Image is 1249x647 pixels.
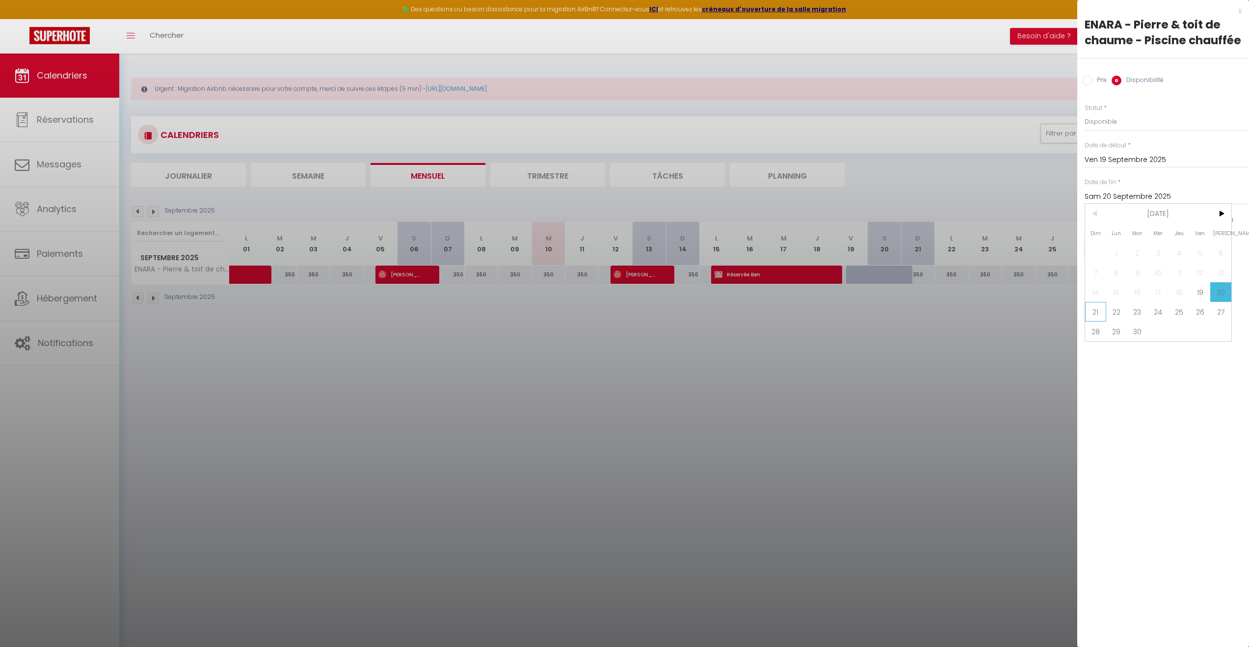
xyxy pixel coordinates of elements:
[1148,223,1169,243] span: Mer
[1085,178,1116,187] label: Date de fin
[1085,141,1126,150] label: Date de début
[1127,243,1148,263] span: 2
[1085,223,1106,243] span: Dim
[1210,263,1231,282] span: 13
[1106,263,1127,282] span: 8
[1210,204,1231,223] span: >
[1085,204,1106,223] span: <
[1085,17,1242,48] div: ENARA - Pierre & toit de chaume - Piscine chauffée
[1085,263,1106,282] span: 7
[1169,223,1190,243] span: Jeu
[1077,5,1242,17] div: x
[1210,302,1231,322] span: 27
[1148,243,1169,263] span: 3
[8,4,37,33] button: Ouvrir le widget de chat LiveChat
[1148,282,1169,302] span: 17
[1106,243,1127,263] span: 1
[1210,223,1231,243] span: [PERSON_NAME]
[1085,302,1106,322] span: 21
[1210,282,1231,302] span: 20
[1085,282,1106,302] span: 14
[1127,302,1148,322] span: 23
[1085,322,1106,341] span: 28
[1210,243,1231,263] span: 6
[1169,302,1190,322] span: 25
[1106,302,1127,322] span: 22
[1085,104,1102,113] label: Statut
[1169,282,1190,302] span: 18
[1106,282,1127,302] span: 15
[1127,223,1148,243] span: Mar
[1148,263,1169,282] span: 10
[1127,263,1148,282] span: 9
[1190,223,1211,243] span: Ven
[1106,204,1211,223] span: [DATE]
[1148,302,1169,322] span: 24
[1169,243,1190,263] span: 4
[1127,322,1148,341] span: 30
[1121,76,1164,86] label: Disponibilité
[1190,243,1211,263] span: 5
[1190,282,1211,302] span: 19
[1092,76,1107,86] label: Prix
[1106,223,1127,243] span: Lun
[1127,282,1148,302] span: 16
[1190,263,1211,282] span: 12
[1169,263,1190,282] span: 11
[1106,322,1127,341] span: 29
[1190,302,1211,322] span: 26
